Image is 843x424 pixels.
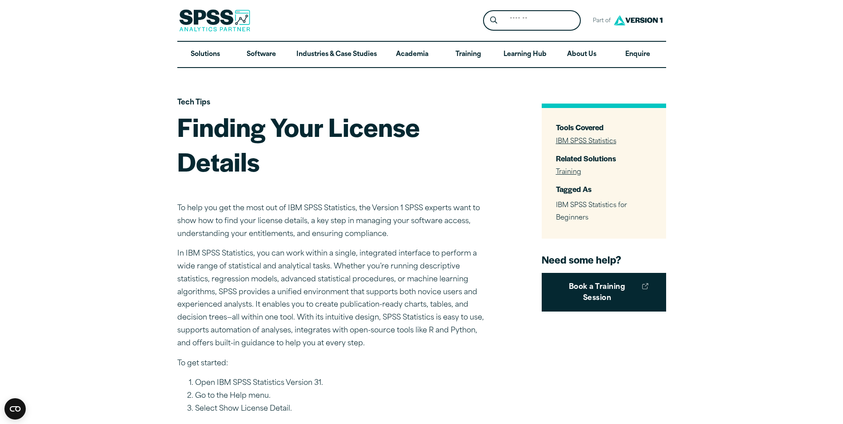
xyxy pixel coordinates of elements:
[177,248,488,350] p: In IBM SPSS Statistics, you can work within a single, integrated interface to perform a wide rang...
[554,42,610,68] a: About Us
[611,12,665,28] img: Version1 Logo
[588,15,611,28] span: Part of
[485,12,502,29] button: Search magnifying glass icon
[542,273,666,312] a: Book a Training Session
[556,153,652,164] h3: Related Solutions
[496,42,554,68] a: Learning Hub
[440,42,496,68] a: Training
[177,109,488,178] h1: Finding Your License Details
[4,398,26,420] button: Open CMP widget
[177,202,488,240] p: To help you get the most out of IBM SPSS Statistics, the Version 1 SPSS experts want to show how ...
[195,403,488,416] li: Select Show License Detail.
[233,42,289,68] a: Software
[556,138,616,145] a: IBM SPSS Statistics
[556,169,581,176] a: Training
[195,390,488,403] li: Go to the Help menu.
[556,184,652,194] h3: Tagged As
[179,9,250,32] img: SPSS Analytics Partner
[177,42,233,68] a: Solutions
[556,122,652,132] h3: Tools Covered
[556,202,627,222] span: IBM SPSS Statistics for Beginners
[384,42,440,68] a: Academia
[177,357,488,370] p: To get started:
[610,42,666,68] a: Enquire
[177,96,488,109] p: Tech Tips
[542,253,666,266] h4: Need some help?
[483,10,581,31] form: Site Header Search Form
[490,16,497,24] svg: Search magnifying glass icon
[289,42,384,68] a: Industries & Case Studies
[177,42,666,68] nav: Desktop version of site main menu
[195,377,488,390] li: Open IBM SPSS Statistics Version 31.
